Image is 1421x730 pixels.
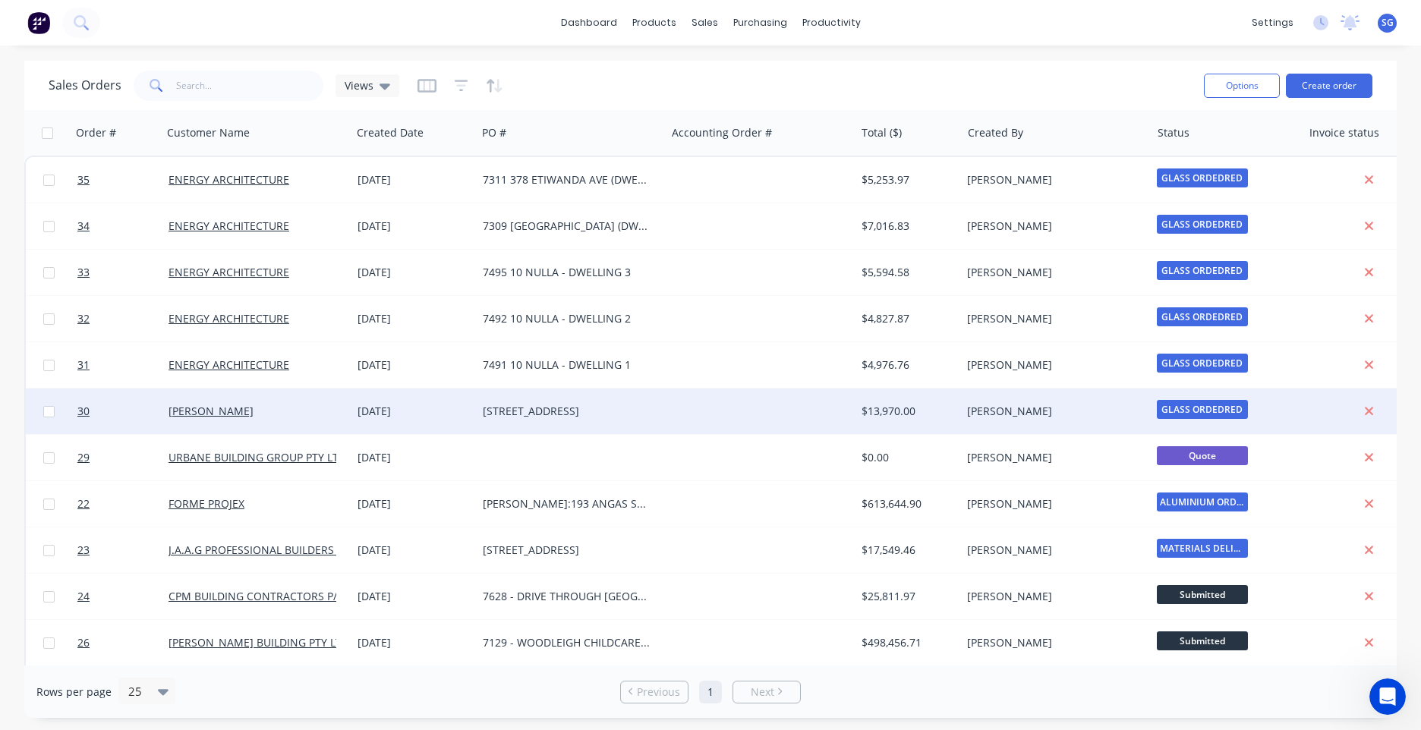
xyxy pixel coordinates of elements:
div: Created Date [357,125,424,140]
div: sales [684,11,726,34]
a: ENERGY ARCHITECTURE [169,311,289,326]
div: [PERSON_NAME] [967,496,1136,511]
div: settings [1244,11,1301,34]
a: 31 [77,342,169,388]
div: $613,644.90 [862,496,950,511]
iframe: Intercom live chat [1369,678,1406,715]
div: [PERSON_NAME] [967,219,1136,234]
div: Invoice status [1309,125,1379,140]
div: [PERSON_NAME] [967,450,1136,465]
div: $17,549.46 [862,543,950,558]
div: Customer Name [167,125,250,140]
a: 29 [77,435,169,480]
span: 24 [77,589,90,604]
div: [PERSON_NAME] [967,265,1136,280]
div: Accounting Order # [672,125,772,140]
a: J.A.A.G PROFESSIONAL BUILDERS PTY LTD [169,543,377,557]
a: ENERGY ARCHITECTURE [169,172,289,187]
span: GLASS ORDEDRED [1157,354,1248,373]
div: Order # [76,125,116,140]
span: GLASS ORDEDRED [1157,168,1248,187]
div: 7311 378 ETIWANDA AVE (DWELLING 2) [483,172,651,187]
div: $4,827.87 [862,311,950,326]
span: 35 [77,172,90,187]
div: Created By [968,125,1023,140]
span: 29 [77,450,90,465]
a: FORME PROJEX [169,496,244,511]
div: [PERSON_NAME] [967,311,1136,326]
div: 7495 10 NULLA - DWELLING 3 [483,265,651,280]
div: $5,253.97 [862,172,950,187]
button: Create order [1286,74,1372,98]
span: 30 [77,404,90,419]
div: [PERSON_NAME] [967,635,1136,650]
div: $5,594.58 [862,265,950,280]
div: [PERSON_NAME] [967,172,1136,187]
span: Submitted [1157,631,1248,650]
a: Page 1 is your current page [699,681,722,703]
div: [DATE] [358,311,471,326]
a: 34 [77,203,169,249]
a: URBANE BUILDING GROUP PTY LTD [169,450,346,464]
div: [DATE] [358,219,471,234]
a: ENERGY ARCHITECTURE [169,265,289,279]
div: [PERSON_NAME]:193 ANGAS ST ADELAIDE [483,496,651,511]
span: Rows per page [36,684,112,700]
div: [PERSON_NAME] [967,543,1136,558]
span: Next [751,684,774,700]
span: ALUMINIUM ORDER... [1157,492,1248,511]
span: 23 [77,543,90,558]
div: $13,970.00 [862,404,950,419]
div: [STREET_ADDRESS] [483,543,651,558]
div: 7129 - WOODLEIGH CHILDCARE PROJECT [483,635,651,650]
div: products [625,11,684,34]
a: 23 [77,527,169,573]
input: Search... [176,71,324,101]
div: $0.00 [862,450,950,465]
span: GLASS ORDEDRED [1157,261,1248,280]
div: 7628 - DRIVE THROUGH [GEOGRAPHIC_DATA] [483,589,651,604]
a: ENERGY ARCHITECTURE [169,357,289,372]
div: [DATE] [358,543,471,558]
a: Previous page [621,684,688,700]
a: [PERSON_NAME] [169,404,254,418]
span: 22 [77,496,90,511]
a: 24 [77,574,169,619]
div: 7492 10 NULLA - DWELLING 2 [483,311,651,326]
span: Quote [1157,446,1248,465]
span: 31 [77,357,90,373]
div: [DATE] [358,450,471,465]
div: [DATE] [358,357,471,373]
div: Status [1158,125,1189,140]
button: Options [1204,74,1280,98]
div: [DATE] [358,589,471,604]
span: 26 [77,635,90,650]
span: Views [345,77,373,93]
a: 32 [77,296,169,341]
span: 32 [77,311,90,326]
a: dashboard [553,11,625,34]
div: [PERSON_NAME] [967,589,1136,604]
a: ENERGY ARCHITECTURE [169,219,289,233]
div: $498,456.71 [862,635,950,650]
span: Previous [637,684,680,700]
div: $4,976.76 [862,357,950,373]
div: [DATE] [358,635,471,650]
span: GLASS ORDEDRED [1157,307,1248,326]
div: productivity [795,11,868,34]
span: 34 [77,219,90,234]
div: PO # [482,125,506,140]
a: 30 [77,389,169,434]
div: 7491 10 NULLA - DWELLING 1 [483,357,651,373]
a: 26 [77,620,169,665]
div: [PERSON_NAME] [967,357,1136,373]
div: $25,811.97 [862,589,950,604]
div: [DATE] [358,172,471,187]
div: purchasing [726,11,795,34]
ul: Pagination [614,681,807,703]
span: GLASS ORDEDRED [1157,400,1248,419]
div: [DATE] [358,265,471,280]
div: [STREET_ADDRESS] [483,404,651,419]
span: MATERIALS DELIV... [1157,539,1248,558]
div: [DATE] [358,496,471,511]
